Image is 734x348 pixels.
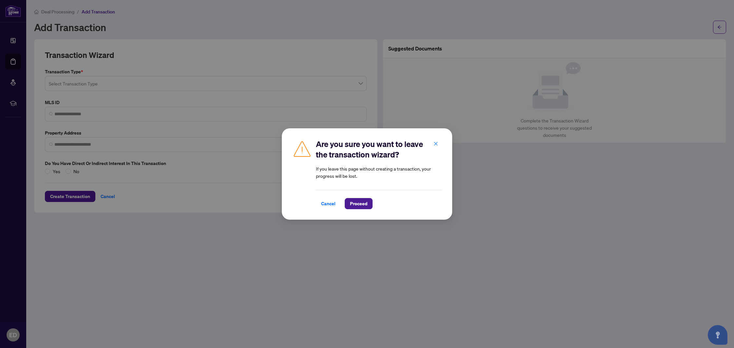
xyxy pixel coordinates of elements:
button: Proceed [345,198,373,209]
article: If you leave this page without creating a transaction, your progress will be lost. [316,165,442,179]
button: Open asap [708,325,727,345]
span: Proceed [350,198,367,209]
button: Cancel [316,198,341,209]
span: close [434,141,438,146]
h2: Are you sure you want to leave the transaction wizard? [316,139,442,160]
span: Cancel [321,198,336,209]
